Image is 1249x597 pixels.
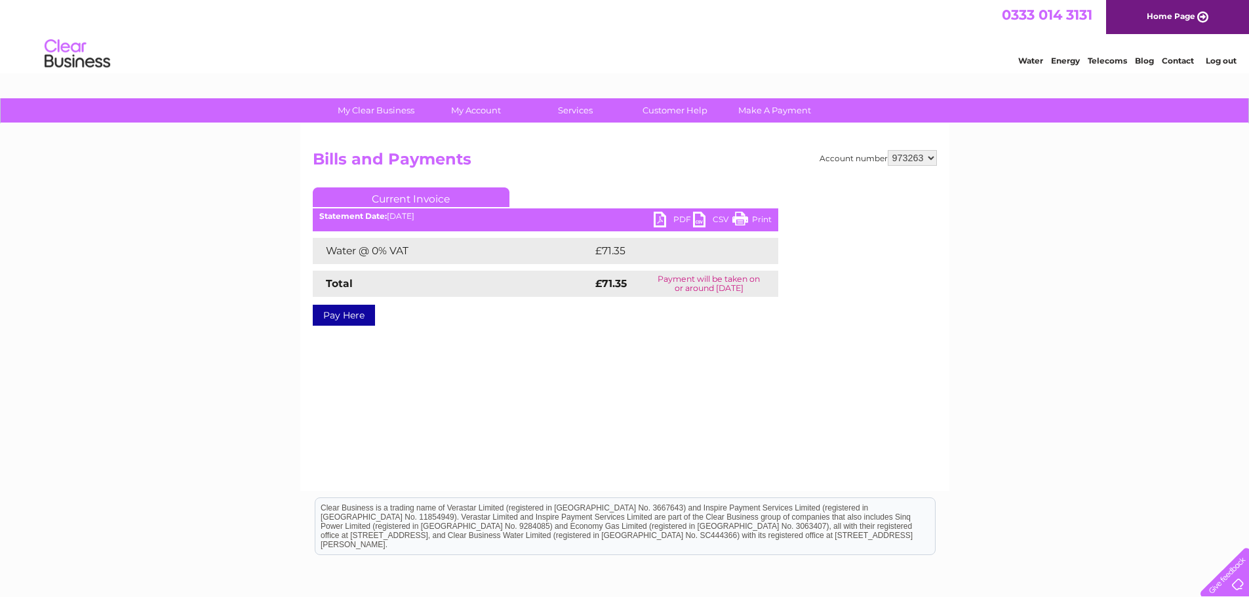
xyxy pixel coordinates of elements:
a: Blog [1135,56,1154,66]
td: Water @ 0% VAT [313,238,592,264]
a: Current Invoice [313,187,509,207]
strong: Total [326,277,353,290]
b: Statement Date: [319,211,387,221]
a: Customer Help [621,98,729,123]
div: [DATE] [313,212,778,221]
strong: £71.35 [595,277,627,290]
a: Water [1018,56,1043,66]
a: Pay Here [313,305,375,326]
td: Payment will be taken on or around [DATE] [640,271,778,297]
a: Contact [1162,56,1194,66]
a: Services [521,98,629,123]
a: My Account [422,98,530,123]
div: Clear Business is a trading name of Verastar Limited (registered in [GEOGRAPHIC_DATA] No. 3667643... [315,7,935,64]
a: 0333 014 3131 [1002,7,1092,23]
a: CSV [693,212,732,231]
a: Make A Payment [721,98,829,123]
img: logo.png [44,34,111,74]
td: £71.35 [592,238,750,264]
a: Print [732,212,772,231]
a: My Clear Business [322,98,430,123]
h2: Bills and Payments [313,150,937,175]
a: Telecoms [1088,56,1127,66]
div: Account number [820,150,937,166]
a: Log out [1206,56,1237,66]
a: Energy [1051,56,1080,66]
a: PDF [654,212,693,231]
